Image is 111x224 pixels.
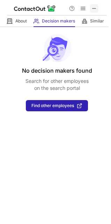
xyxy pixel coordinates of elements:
[22,66,92,75] header: No decision makers found
[90,18,104,24] span: Similar
[26,100,88,111] button: Find other employees
[42,34,72,62] img: No leads found
[14,4,56,13] img: ContactOut v5.3.10
[25,78,89,92] p: Search for other employees on the search portal
[42,18,75,24] span: Decision makers
[15,18,27,24] span: About
[31,103,74,108] span: Find other employees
